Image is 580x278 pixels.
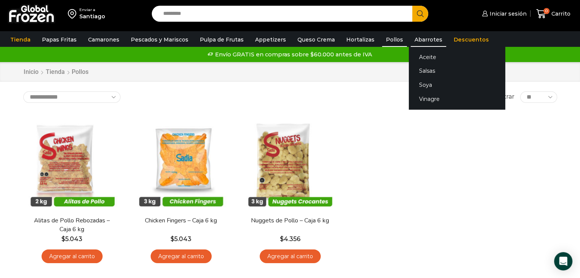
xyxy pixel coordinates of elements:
[170,235,174,243] span: $
[280,235,284,243] span: $
[543,8,549,14] span: 0
[480,6,527,21] a: Iniciar sesión
[170,235,191,243] bdi: 5.043
[534,5,572,23] a: 0 Carrito
[260,249,321,264] a: Agregar al carrito: “Nuggets de Pollo - Caja 6 kg”
[79,7,105,13] div: Enviar a
[251,32,290,47] a: Appetizers
[409,50,505,64] a: Aceite
[23,68,88,77] nav: Breadcrumb
[61,235,65,243] span: $
[42,249,103,264] a: Agregar al carrito: “Alitas de Pollo Rebozadas - Caja 6 kg”
[488,10,527,18] span: Iniciar sesión
[554,252,572,270] div: Open Intercom Messenger
[280,235,300,243] bdi: 4.356
[137,216,225,225] a: Chicken Fingers – Caja 6 kg
[196,32,247,47] a: Pulpa de Frutas
[409,64,505,78] a: Salsas
[412,6,428,22] button: Search button
[23,91,120,103] select: Pedido de la tienda
[38,32,80,47] a: Papas Fritas
[79,13,105,20] div: Santiago
[294,32,339,47] a: Queso Crema
[409,92,505,106] a: Vinagre
[246,216,334,225] a: Nuggets de Pollo – Caja 6 kg
[549,10,570,18] span: Carrito
[411,32,446,47] a: Abarrotes
[45,68,65,77] a: Tienda
[450,32,493,47] a: Descuentos
[28,216,116,234] a: Alitas de Pollo Rebozadas – Caja 6 kg
[84,32,123,47] a: Camarones
[382,32,407,47] a: Pollos
[61,235,82,243] bdi: 5.043
[127,32,192,47] a: Pescados y Mariscos
[342,32,378,47] a: Hortalizas
[151,249,212,264] a: Agregar al carrito: “Chicken Fingers - Caja 6 kg”
[68,7,79,20] img: address-field-icon.svg
[72,68,88,75] h1: Pollos
[6,32,34,47] a: Tienda
[409,78,505,92] a: Soya
[23,68,39,77] a: Inicio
